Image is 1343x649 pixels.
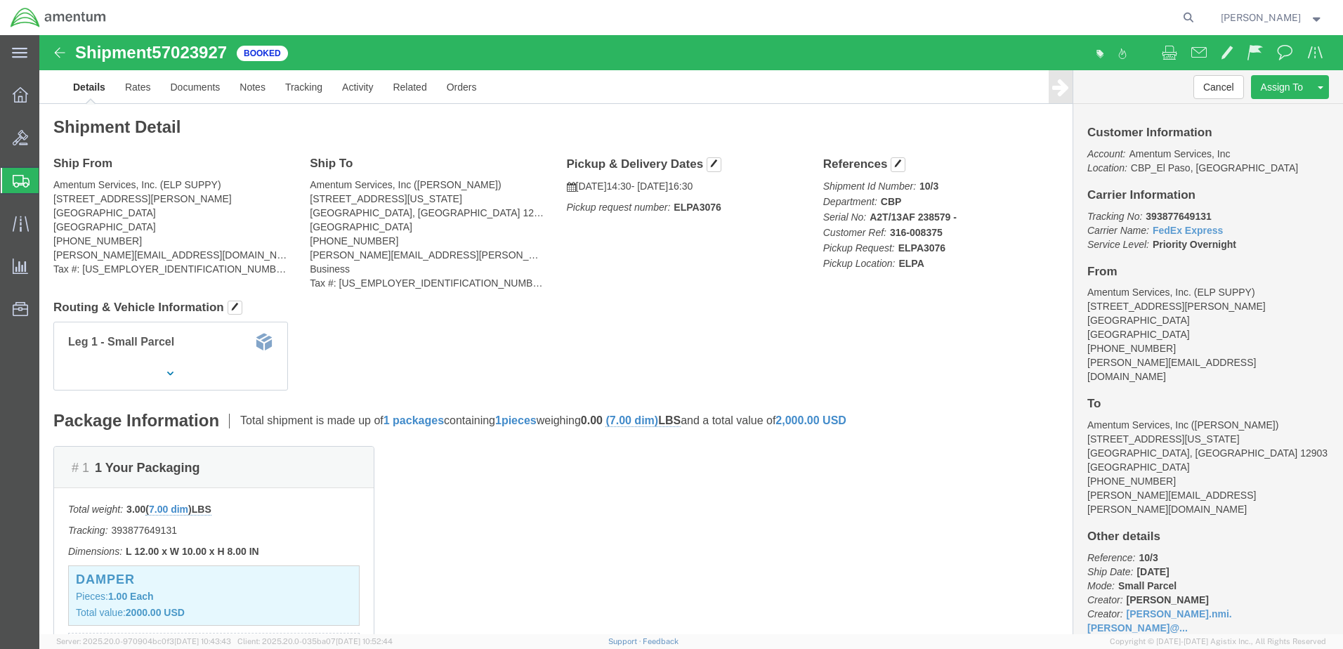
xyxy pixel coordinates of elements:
[643,637,679,645] a: Feedback
[174,637,231,645] span: [DATE] 10:43:43
[237,637,393,645] span: Client: 2025.20.0-035ba07
[39,35,1343,634] iframe: FS Legacy Container
[10,7,107,28] img: logo
[1221,10,1301,25] span: ADRIAN RODRIGUEZ, JR
[336,637,393,645] span: [DATE] 10:52:44
[608,637,643,645] a: Support
[1110,636,1326,648] span: Copyright © [DATE]-[DATE] Agistix Inc., All Rights Reserved
[56,637,231,645] span: Server: 2025.20.0-970904bc0f3
[1220,9,1324,26] button: [PERSON_NAME]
